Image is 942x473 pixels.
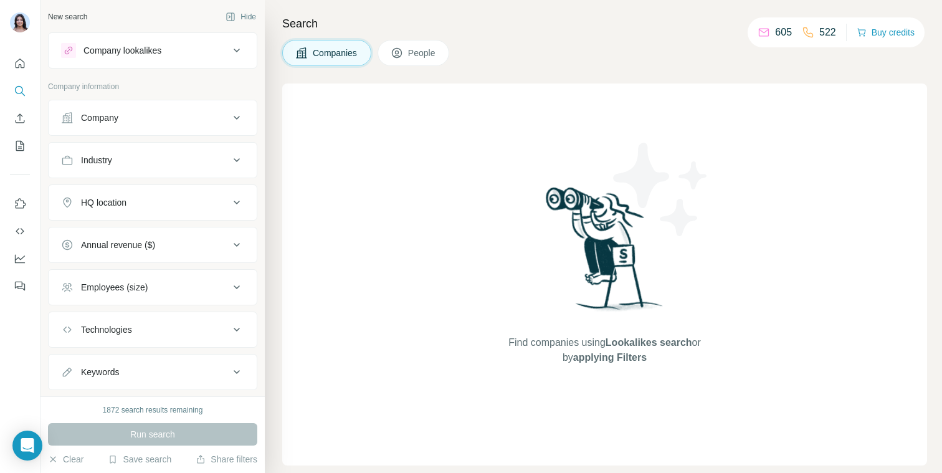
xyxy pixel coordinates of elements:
[606,337,692,348] span: Lookalikes search
[108,453,171,466] button: Save search
[10,135,30,157] button: My lists
[48,11,87,22] div: New search
[10,193,30,215] button: Use Surfe on LinkedIn
[408,47,437,59] span: People
[313,47,358,59] span: Companies
[196,453,257,466] button: Share filters
[573,352,647,363] span: applying Filters
[12,431,42,461] div: Open Intercom Messenger
[10,247,30,270] button: Dashboard
[10,220,30,242] button: Use Surfe API
[10,275,30,297] button: Feedback
[505,335,704,365] span: Find companies using or by
[605,133,717,246] img: Surfe Illustration - Stars
[81,196,126,209] div: HQ location
[775,25,792,40] p: 605
[282,15,927,32] h4: Search
[81,323,132,336] div: Technologies
[49,272,257,302] button: Employees (size)
[10,12,30,32] img: Avatar
[48,81,257,92] p: Company information
[49,230,257,260] button: Annual revenue ($)
[103,404,203,416] div: 1872 search results remaining
[857,24,915,41] button: Buy credits
[10,80,30,102] button: Search
[217,7,265,26] button: Hide
[49,315,257,345] button: Technologies
[48,453,83,466] button: Clear
[81,154,112,166] div: Industry
[49,357,257,387] button: Keywords
[81,112,118,124] div: Company
[49,188,257,217] button: HQ location
[10,52,30,75] button: Quick start
[81,366,119,378] div: Keywords
[49,36,257,65] button: Company lookalikes
[819,25,836,40] p: 522
[10,107,30,130] button: Enrich CSV
[49,103,257,133] button: Company
[81,281,148,294] div: Employees (size)
[83,44,161,57] div: Company lookalikes
[81,239,155,251] div: Annual revenue ($)
[540,184,670,323] img: Surfe Illustration - Woman searching with binoculars
[49,145,257,175] button: Industry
